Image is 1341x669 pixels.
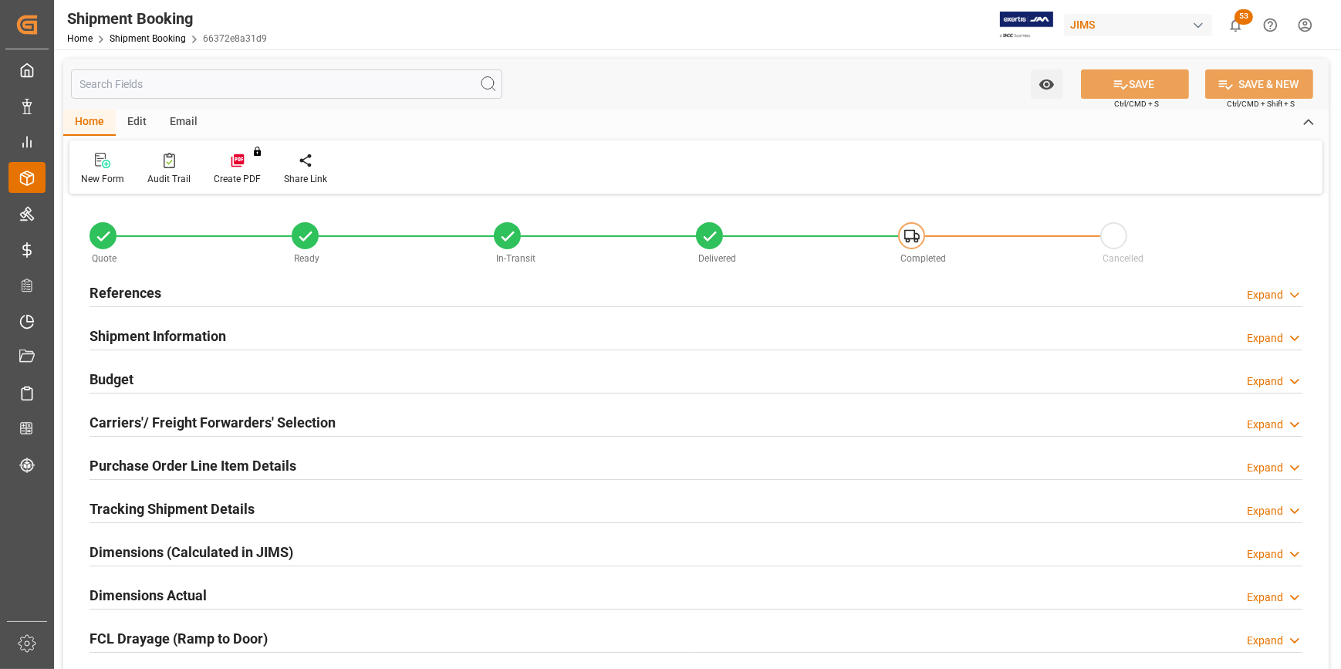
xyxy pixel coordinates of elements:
h2: Budget [90,369,133,390]
button: open menu [1031,69,1062,99]
h2: Shipment Information [90,326,226,346]
span: Cancelled [1103,253,1144,264]
div: Shipment Booking [67,7,267,30]
div: Expand [1247,330,1283,346]
button: JIMS [1064,10,1218,39]
span: Ready [295,253,320,264]
h2: FCL Drayage (Ramp to Door) [90,628,268,649]
span: Ctrl/CMD + Shift + S [1227,98,1295,110]
span: Delivered [699,253,737,264]
h2: Carriers'/ Freight Forwarders' Selection [90,412,336,433]
a: Shipment Booking [110,33,186,44]
div: Audit Trail [147,172,191,186]
span: In-Transit [497,253,536,264]
div: Expand [1247,460,1283,476]
div: JIMS [1064,14,1212,36]
div: Expand [1247,503,1283,519]
span: Quote [93,253,117,264]
span: Ctrl/CMD + S [1114,98,1159,110]
a: Home [67,33,93,44]
button: SAVE & NEW [1205,69,1313,99]
h2: Dimensions Actual [90,585,207,606]
div: Email [158,110,209,136]
div: Expand [1247,633,1283,649]
div: Expand [1247,590,1283,606]
input: Search Fields [71,69,502,99]
h2: Purchase Order Line Item Details [90,455,296,476]
button: SAVE [1081,69,1189,99]
div: Expand [1247,287,1283,303]
div: Share Link [284,172,327,186]
h2: Dimensions (Calculated in JIMS) [90,542,293,563]
span: Completed [901,253,947,264]
button: show 53 new notifications [1218,8,1253,42]
div: Expand [1247,417,1283,433]
h2: Tracking Shipment Details [90,498,255,519]
div: New Form [81,172,124,186]
img: Exertis%20JAM%20-%20Email%20Logo.jpg_1722504956.jpg [1000,12,1053,39]
div: Expand [1247,546,1283,563]
div: Home [63,110,116,136]
button: Help Center [1253,8,1288,42]
div: Edit [116,110,158,136]
h2: References [90,282,161,303]
div: Expand [1247,373,1283,390]
span: 53 [1235,9,1253,25]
